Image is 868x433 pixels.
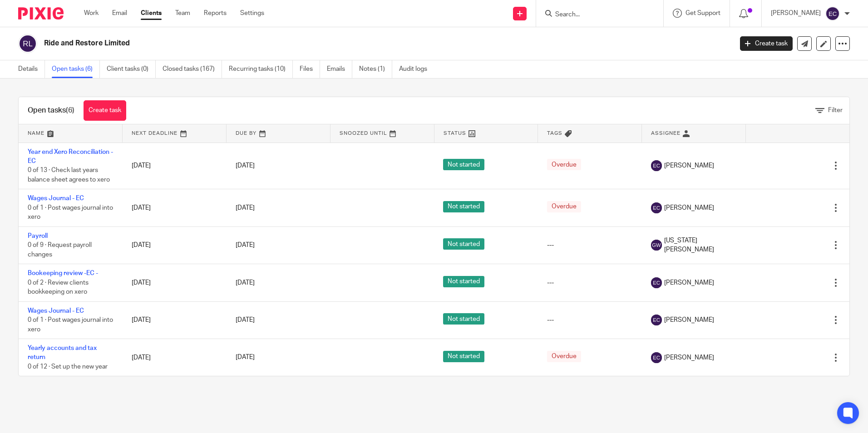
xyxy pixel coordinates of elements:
span: [US_STATE][PERSON_NAME] [664,236,737,255]
span: [DATE] [236,242,255,248]
h2: Ride and Restore Limited [44,39,590,48]
span: Not started [443,313,484,325]
img: svg%3E [651,352,662,363]
span: 0 of 9 · Request payroll changes [28,242,92,258]
a: Bookeeping review -EC - [28,270,98,276]
a: Files [300,60,320,78]
img: Pixie [18,7,64,20]
a: Work [84,9,99,18]
a: Yearly accounts and tax return [28,345,97,360]
a: Reports [204,9,227,18]
span: [DATE] [236,354,255,361]
span: [DATE] [236,162,255,169]
td: [DATE] [123,301,227,339]
span: [PERSON_NAME] [664,353,714,362]
span: [PERSON_NAME] [664,203,714,212]
a: Emails [327,60,352,78]
span: [PERSON_NAME] [664,278,714,287]
div: --- [547,278,633,287]
span: Not started [443,238,484,250]
a: Create task [740,36,793,51]
span: Overdue [547,201,581,212]
a: Team [175,9,190,18]
span: 0 of 13 · Check last years balance sheet agrees to xero [28,167,110,183]
td: [DATE] [123,189,227,226]
img: svg%3E [651,240,662,251]
span: [PERSON_NAME] [664,161,714,170]
a: Wages Journal - EC [28,195,84,202]
a: Details [18,60,45,78]
span: Snoozed Until [340,131,387,136]
span: [PERSON_NAME] [664,315,714,325]
span: Get Support [686,10,720,16]
a: Year end Xero Reconciliation - EC [28,149,113,164]
span: [DATE] [236,317,255,323]
a: Audit logs [399,60,434,78]
a: Wages Journal - EC [28,308,84,314]
input: Search [554,11,636,19]
span: Filter [828,107,843,113]
span: [DATE] [236,205,255,211]
td: [DATE] [123,339,227,376]
a: Client tasks (0) [107,60,156,78]
img: svg%3E [651,277,662,288]
a: Open tasks (6) [52,60,100,78]
span: 0 of 1 · Post wages journal into xero [28,205,113,221]
img: svg%3E [651,202,662,213]
span: Not started [443,201,484,212]
td: [DATE] [123,143,227,189]
span: Not started [443,159,484,170]
span: Overdue [547,351,581,362]
span: (6) [66,107,74,114]
span: Tags [547,131,562,136]
a: Payroll [28,233,48,239]
h1: Open tasks [28,106,74,115]
p: [PERSON_NAME] [771,9,821,18]
img: svg%3E [651,315,662,325]
img: svg%3E [651,160,662,171]
a: Recurring tasks (10) [229,60,293,78]
td: [DATE] [123,264,227,301]
span: 0 of 2 · Review clients bookkeeping on xero [28,280,89,295]
img: svg%3E [18,34,37,53]
a: Create task [84,100,126,121]
a: Notes (1) [359,60,392,78]
span: [DATE] [236,280,255,286]
a: Closed tasks (167) [163,60,222,78]
div: --- [547,241,633,250]
span: Not started [443,276,484,287]
a: Email [112,9,127,18]
span: 0 of 1 · Post wages journal into xero [28,317,113,333]
span: 0 of 12 · Set up the new year [28,364,108,370]
span: Overdue [547,159,581,170]
a: Clients [141,9,162,18]
img: svg%3E [825,6,840,21]
span: Status [444,131,466,136]
td: [DATE] [123,226,227,264]
div: --- [547,315,633,325]
span: Not started [443,351,484,362]
a: Settings [240,9,264,18]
